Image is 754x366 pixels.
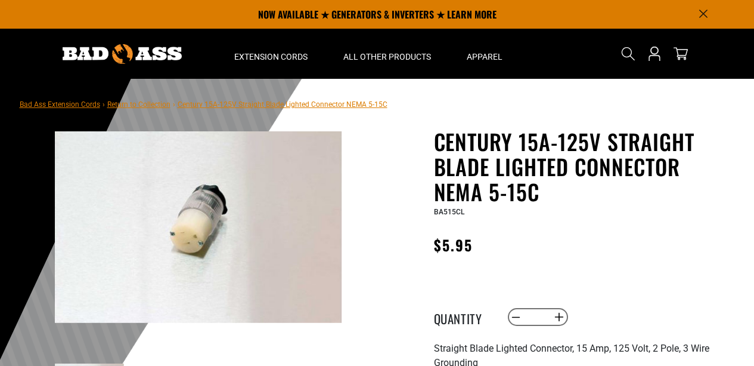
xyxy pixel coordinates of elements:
[178,100,387,109] span: Century 15A-125V Straight Blade Lighted Connector NEMA 5-15C
[173,100,175,109] span: ›
[20,97,387,111] nav: breadcrumbs
[343,51,431,62] span: All Other Products
[434,129,726,204] h1: Century 15A-125V Straight Blade Lighted Connector NEMA 5-15C
[63,44,182,64] img: Bad Ass Extension Cords
[216,29,325,79] summary: Extension Cords
[619,44,638,63] summary: Search
[434,208,464,216] span: BA515CL
[434,234,473,256] span: $5.95
[103,100,105,109] span: ›
[234,51,308,62] span: Extension Cords
[467,51,502,62] span: Apparel
[325,29,449,79] summary: All Other Products
[434,309,494,325] label: Quantity
[449,29,520,79] summary: Apparel
[107,100,170,109] a: Return to Collection
[20,100,100,109] a: Bad Ass Extension Cords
